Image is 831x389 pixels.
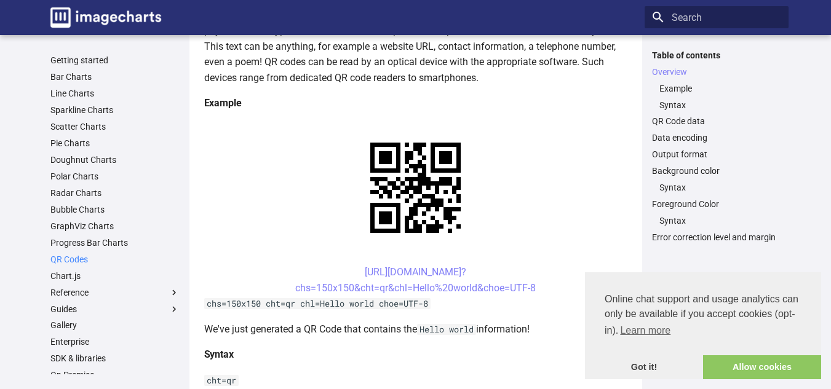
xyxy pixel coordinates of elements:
[46,2,166,33] a: Image-Charts documentation
[50,204,180,215] a: Bubble Charts
[659,100,781,111] a: Syntax
[50,336,180,347] a: Enterprise
[295,266,536,294] a: [URL][DOMAIN_NAME]?chs=150x150&cht=qr&chl=Hello%20world&choe=UTF-8
[204,347,627,363] h4: Syntax
[652,232,781,243] a: Error correction level and margin
[50,121,180,132] a: Scatter Charts
[50,55,180,66] a: Getting started
[417,324,476,335] code: Hello world
[50,187,180,198] a: Radar Charts
[659,83,781,94] a: Example
[50,138,180,149] a: Pie Charts
[652,149,781,160] a: Output format
[652,215,781,226] nav: Foreground Color
[50,320,180,331] a: Gallery
[50,71,180,82] a: Bar Charts
[645,6,789,28] input: Search
[50,254,180,265] a: QR Codes
[659,182,781,193] a: Syntax
[652,165,781,176] a: Background color
[605,292,801,340] span: Online chat support and usage analytics can only be available if you accept cookies (opt-in).
[50,171,180,182] a: Polar Charts
[50,154,180,165] a: Doughnut Charts
[204,95,627,111] h4: Example
[50,270,180,281] a: Chart.js
[204,321,627,337] p: We've just generated a QR Code that contains the information!
[50,7,161,28] img: logo
[585,355,703,380] a: dismiss cookie message
[645,50,789,61] label: Table of contents
[659,215,781,226] a: Syntax
[652,132,781,143] a: Data encoding
[349,121,482,254] img: chart
[652,83,781,111] nav: Overview
[50,369,180,380] a: On Premise
[50,287,180,298] label: Reference
[204,298,431,309] code: chs=150x150 cht=qr chl=Hello world choe=UTF-8
[50,221,180,232] a: GraphViz Charts
[50,88,180,99] a: Line Charts
[652,116,781,127] a: QR Code data
[652,66,781,77] a: Overview
[703,355,821,380] a: allow cookies
[204,7,627,85] p: QR codes are a popular type of two-dimensional barcode. They are also known as hardlinks or physi...
[618,321,672,340] a: learn more about cookies
[50,104,180,116] a: Sparkline Charts
[50,237,180,248] a: Progress Bar Charts
[652,182,781,193] nav: Background color
[204,375,239,386] code: cht=qr
[50,304,180,315] label: Guides
[645,50,789,243] nav: Table of contents
[50,353,180,364] a: SDK & libraries
[652,198,781,210] a: Foreground Color
[585,272,821,379] div: cookieconsent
